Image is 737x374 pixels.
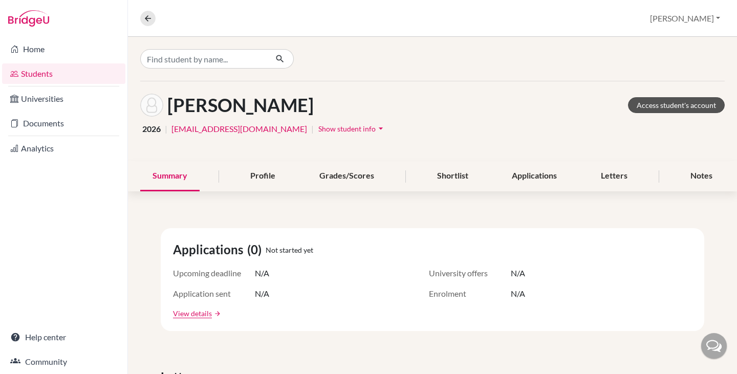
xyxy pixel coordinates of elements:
span: Applications [173,240,247,259]
a: Access student's account [628,97,725,113]
a: Home [2,39,125,59]
span: 2026 [142,123,161,135]
span: Upcoming deadline [173,267,255,279]
a: Students [2,63,125,84]
a: View details [173,308,212,319]
div: Summary [140,161,200,191]
h1: [PERSON_NAME] [167,94,314,116]
input: Find student by name... [140,49,267,69]
button: Show student infoarrow_drop_down [318,121,386,137]
a: [EMAIL_ADDRESS][DOMAIN_NAME] [171,123,307,135]
span: Help [23,7,44,16]
a: arrow_forward [212,310,221,317]
a: Analytics [2,138,125,159]
span: University offers [429,267,511,279]
span: (0) [247,240,266,259]
i: arrow_drop_down [376,123,386,134]
span: Not started yet [266,245,313,255]
a: Help center [2,327,125,347]
a: Documents [2,113,125,134]
div: Notes [678,161,725,191]
span: N/A [255,288,269,300]
span: Show student info [318,124,376,133]
a: Universities [2,89,125,109]
div: Letters [589,161,640,191]
span: | [311,123,314,135]
span: Application sent [173,288,255,300]
span: Enrolment [429,288,511,300]
div: Profile [238,161,288,191]
img: Maria Julia Mendonca's avatar [140,94,163,117]
span: | [165,123,167,135]
div: Grades/Scores [307,161,386,191]
div: Applications [500,161,569,191]
span: N/A [255,267,269,279]
a: Community [2,351,125,372]
span: N/A [511,267,525,279]
button: [PERSON_NAME] [645,9,725,28]
span: N/A [511,288,525,300]
img: Bridge-U [8,10,49,27]
div: Shortlist [425,161,481,191]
